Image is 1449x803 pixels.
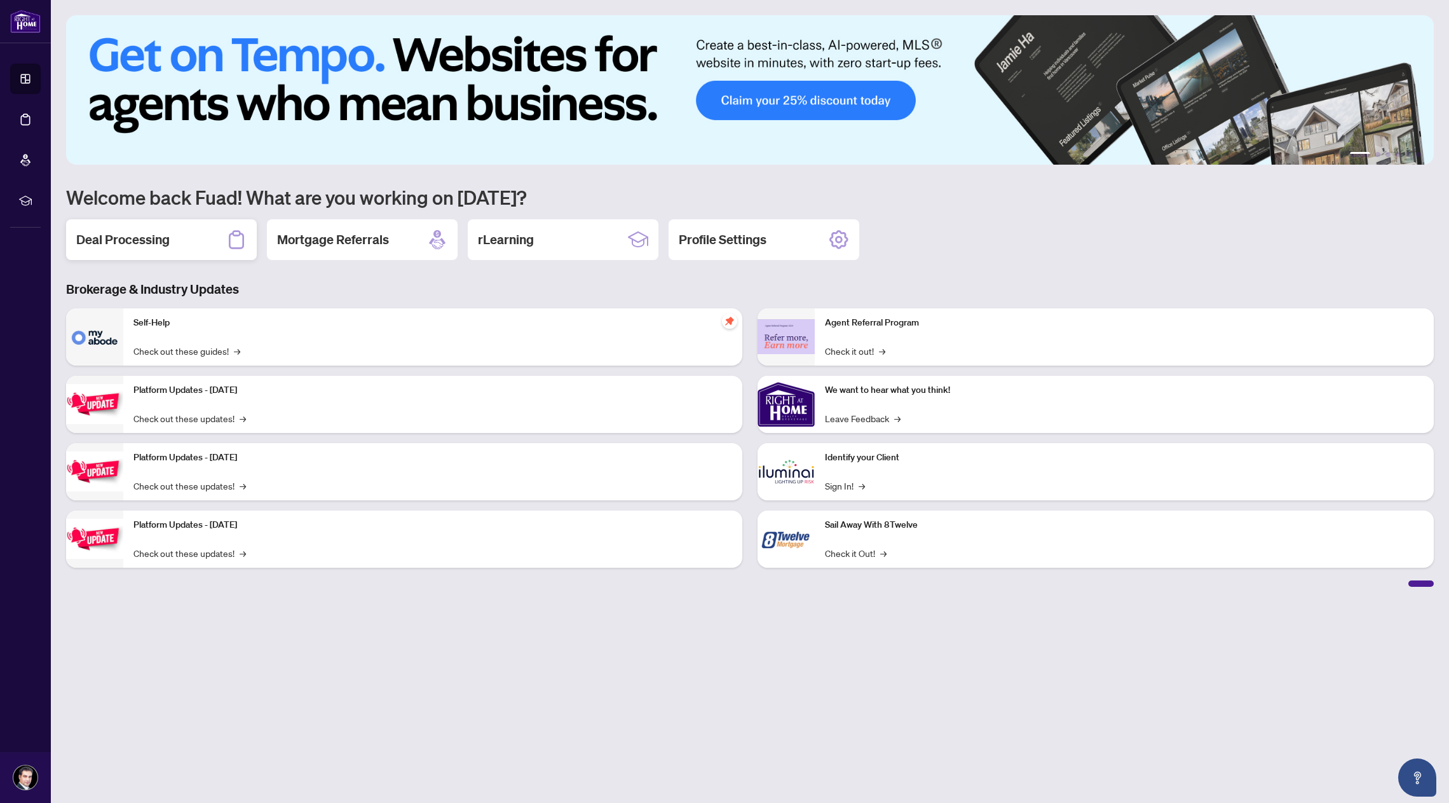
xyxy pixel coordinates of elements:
[880,546,887,560] span: →
[1406,152,1411,157] button: 5
[240,479,246,493] span: →
[478,231,534,249] h2: rLearning
[758,443,815,500] img: Identify your Client
[66,519,123,559] img: Platform Updates - June 23, 2025
[1398,758,1436,797] button: Open asap
[76,231,170,249] h2: Deal Processing
[133,546,246,560] a: Check out these updates!→
[66,451,123,491] img: Platform Updates - July 8, 2025
[240,411,246,425] span: →
[1375,152,1380,157] button: 2
[1350,152,1370,157] button: 1
[10,10,41,33] img: logo
[825,383,1424,397] p: We want to hear what you think!
[825,518,1424,532] p: Sail Away With 8Twelve
[825,344,885,358] a: Check it out!→
[825,479,865,493] a: Sign In!→
[825,411,901,425] a: Leave Feedback→
[1385,152,1391,157] button: 3
[66,280,1434,298] h3: Brokerage & Industry Updates
[234,344,240,358] span: →
[66,185,1434,209] h1: Welcome back Fuad! What are you working on [DATE]?
[133,383,732,397] p: Platform Updates - [DATE]
[66,308,123,366] img: Self-Help
[879,344,885,358] span: →
[1416,152,1421,157] button: 6
[133,479,246,493] a: Check out these updates!→
[66,15,1434,165] img: Slide 0
[133,451,732,465] p: Platform Updates - [DATE]
[758,376,815,433] img: We want to hear what you think!
[758,319,815,354] img: Agent Referral Program
[277,231,389,249] h2: Mortgage Referrals
[722,313,737,329] span: pushpin
[825,451,1424,465] p: Identify your Client
[240,546,246,560] span: →
[13,765,37,790] img: Profile Icon
[679,231,766,249] h2: Profile Settings
[1396,152,1401,157] button: 4
[133,316,732,330] p: Self-Help
[758,511,815,568] img: Sail Away With 8Twelve
[133,344,240,358] a: Check out these guides!→
[133,411,246,425] a: Check out these updates!→
[859,479,865,493] span: →
[66,384,123,424] img: Platform Updates - July 21, 2025
[133,518,732,532] p: Platform Updates - [DATE]
[825,546,887,560] a: Check it Out!→
[894,411,901,425] span: →
[825,316,1424,330] p: Agent Referral Program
